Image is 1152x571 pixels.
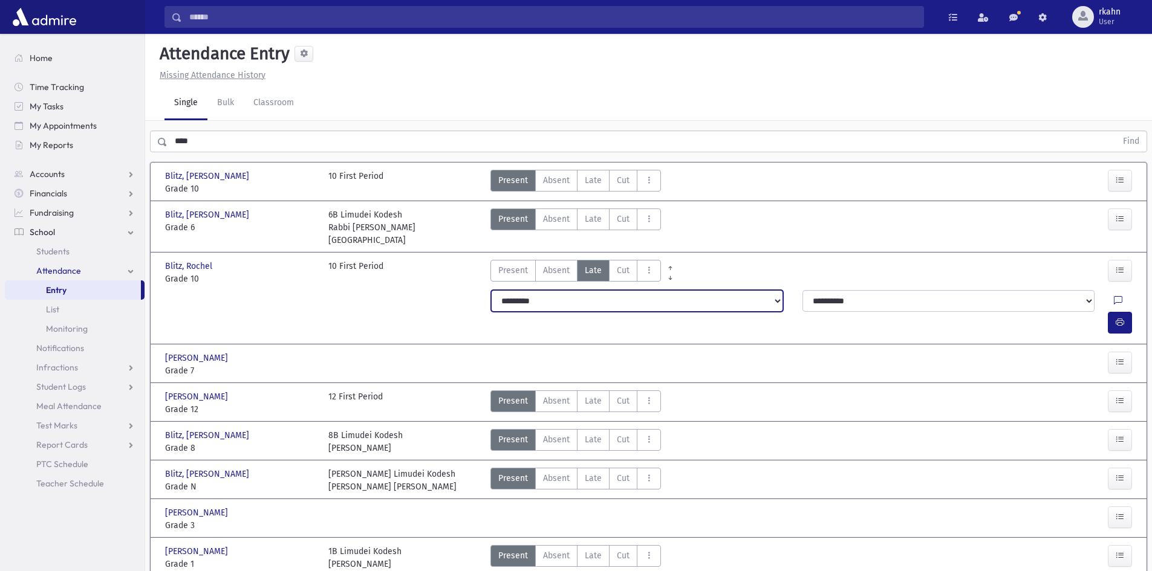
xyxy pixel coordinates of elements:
a: Financials [5,184,145,203]
div: AttTypes [490,208,661,247]
a: Notifications [5,338,145,358]
span: Blitz, Rochel [165,260,215,273]
a: Students [5,242,145,261]
div: AttTypes [490,390,661,416]
button: Find [1116,131,1147,152]
div: 8B Limudei Kodesh [PERSON_NAME] [328,429,403,454]
a: Bulk [207,86,244,120]
div: 10 First Period [328,260,383,285]
a: Home [5,48,145,68]
a: Teacher Schedule [5,474,145,493]
span: Cut [617,264,630,277]
span: Absent [543,264,570,277]
a: Report Cards [5,435,145,454]
span: rkahn [1099,7,1121,17]
span: Late [585,549,602,562]
span: Absent [543,549,570,562]
span: List [46,304,59,315]
span: Grade 3 [165,519,316,532]
div: AttTypes [490,429,661,454]
span: My Tasks [30,101,63,112]
span: Late [585,395,602,407]
img: AdmirePro [10,5,79,29]
span: [PERSON_NAME] [165,390,230,403]
a: Entry [5,280,141,300]
span: Late [585,213,602,225]
span: Cut [617,472,630,485]
span: My Reports [30,140,73,150]
span: Present [498,433,528,446]
div: AttTypes [490,545,661,570]
a: My Tasks [5,97,145,116]
a: My Appointments [5,116,145,135]
a: Time Tracking [5,77,145,97]
a: Accounts [5,164,145,184]
a: Classroom [244,86,304,120]
span: [PERSON_NAME] [165,352,230,364]
div: AttTypes [490,468,661,493]
span: User [1099,17,1121,27]
div: 6B Limudei Kodesh Rabbi [PERSON_NAME][GEOGRAPHIC_DATA] [328,208,480,247]
span: Grade 1 [165,558,316,570]
span: PTC Schedule [36,459,88,469]
span: Financials [30,188,67,199]
span: Absent [543,472,570,485]
h5: Attendance Entry [155,44,290,64]
a: Monitoring [5,319,145,338]
span: Present [498,264,528,277]
a: My Reports [5,135,145,155]
span: Present [498,549,528,562]
span: Blitz, [PERSON_NAME] [165,429,252,442]
div: 12 First Period [328,390,383,416]
span: Grade 6 [165,221,316,234]
div: 1B Limudei Kodesh [PERSON_NAME] [328,545,402,570]
a: Fundraising [5,203,145,222]
span: Late [585,264,602,277]
span: Blitz, [PERSON_NAME] [165,170,252,182]
span: Attendance [36,265,81,276]
span: Grade 7 [165,364,316,377]
span: Cut [617,433,630,446]
span: Blitz, [PERSON_NAME] [165,468,252,480]
span: Cut [617,395,630,407]
span: Present [498,213,528,225]
span: Time Tracking [30,82,84,92]
span: Report Cards [36,439,88,450]
span: Grade 10 [165,273,316,285]
span: Absent [543,213,570,225]
span: Absent [543,433,570,446]
a: PTC Schedule [5,454,145,474]
span: Meal Attendance [36,401,102,411]
span: My Appointments [30,120,97,131]
span: Blitz, [PERSON_NAME] [165,208,252,221]
a: Meal Attendance [5,396,145,416]
span: Late [585,433,602,446]
span: Present [498,395,528,407]
input: Search [182,6,923,28]
a: Single [164,86,207,120]
div: AttTypes [490,170,661,195]
span: Present [498,472,528,485]
span: Home [30,53,53,63]
span: Grade 12 [165,403,316,416]
div: AttTypes [490,260,661,285]
span: Student Logs [36,381,86,392]
span: Monitoring [46,323,88,334]
span: Cut [617,213,630,225]
span: Grade 10 [165,182,316,195]
span: Late [585,472,602,485]
span: Infractions [36,362,78,373]
a: Infractions [5,358,145,377]
span: Grade N [165,480,316,493]
a: School [5,222,145,242]
span: [PERSON_NAME] [165,545,230,558]
span: Grade 8 [165,442,316,454]
a: Student Logs [5,377,145,396]
span: Test Marks [36,420,77,431]
span: Accounts [30,169,65,179]
a: List [5,300,145,319]
span: Cut [617,174,630,187]
span: Teacher Schedule [36,478,104,489]
span: Entry [46,285,67,295]
span: Fundraising [30,207,74,218]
